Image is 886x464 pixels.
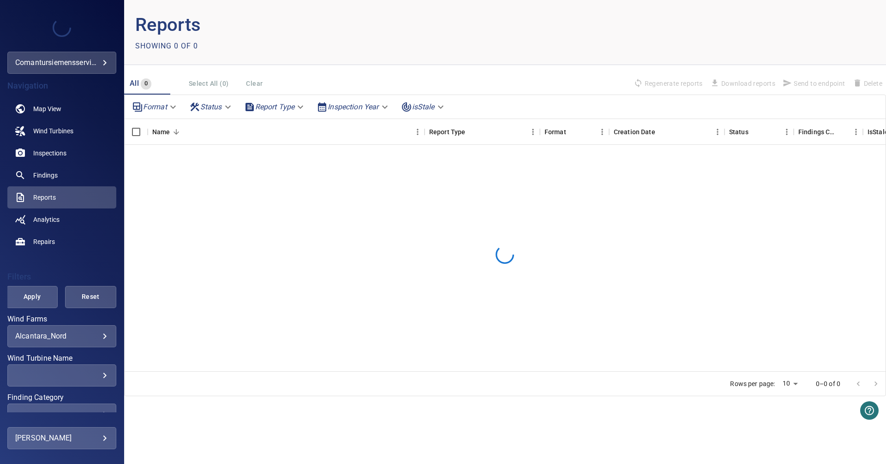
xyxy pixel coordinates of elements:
[65,286,116,308] button: Reset
[7,315,116,323] label: Wind Farms
[614,119,655,145] div: Creation Date
[730,379,775,388] p: Rows per page:
[816,379,840,388] p: 0–0 of 0
[849,125,863,139] button: Menu
[7,272,116,281] h4: Filters
[429,119,466,145] div: Report Type
[794,119,863,145] div: Findings Count
[7,231,116,253] a: repairs noActive
[33,237,55,246] span: Repairs
[7,81,116,90] h4: Navigation
[465,125,478,138] button: Sort
[33,193,56,202] span: Reports
[15,431,108,446] div: [PERSON_NAME]
[255,102,295,111] em: Report Type
[595,125,609,139] button: Menu
[724,119,794,145] div: Status
[186,99,237,115] div: Status
[779,377,801,390] div: 10
[526,125,540,139] button: Menu
[7,186,116,208] a: reports active
[7,364,116,387] div: Wind Turbine Name
[566,125,579,138] button: Sort
[729,119,748,145] div: Status
[15,332,108,340] div: Alcantara_Nord
[411,125,425,139] button: Menu
[148,119,425,145] div: Name
[313,99,393,115] div: Inspection Year
[77,291,105,303] span: Reset
[170,125,183,138] button: Sort
[33,171,58,180] span: Findings
[412,102,435,111] em: isStale
[7,394,116,401] label: Finding Category
[240,99,310,115] div: Report Type
[328,102,378,111] em: Inspection Year
[33,126,73,136] span: Wind Turbines
[7,52,116,74] div: comantursiemensserviceitaly
[141,78,151,89] span: 0
[7,142,116,164] a: inspections noActive
[130,79,139,88] span: All
[7,120,116,142] a: windturbines noActive
[7,164,116,186] a: findings noActive
[836,125,849,138] button: Sort
[18,291,46,303] span: Apply
[711,125,724,139] button: Menu
[540,119,609,145] div: Format
[7,208,116,231] a: analytics noActive
[609,119,724,145] div: Creation Date
[7,404,116,426] div: Finding Category
[798,119,836,145] div: Findings Count
[6,286,58,308] button: Apply
[7,355,116,362] label: Wind Turbine Name
[545,119,566,145] div: Format
[7,325,116,347] div: Wind Farms
[200,102,222,111] em: Status
[748,125,761,138] button: Sort
[33,215,60,224] span: Analytics
[135,41,198,52] p: Showing 0 of 0
[15,55,108,70] div: comantursiemensserviceitaly
[135,11,505,39] p: Reports
[143,102,167,111] em: Format
[128,99,182,115] div: Format
[655,125,668,138] button: Sort
[780,125,794,139] button: Menu
[152,119,170,145] div: Name
[7,98,116,120] a: map noActive
[850,376,885,391] nav: pagination navigation
[33,149,66,158] span: Inspections
[33,104,61,113] span: Map View
[397,99,449,115] div: isStale
[425,119,540,145] div: Report Type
